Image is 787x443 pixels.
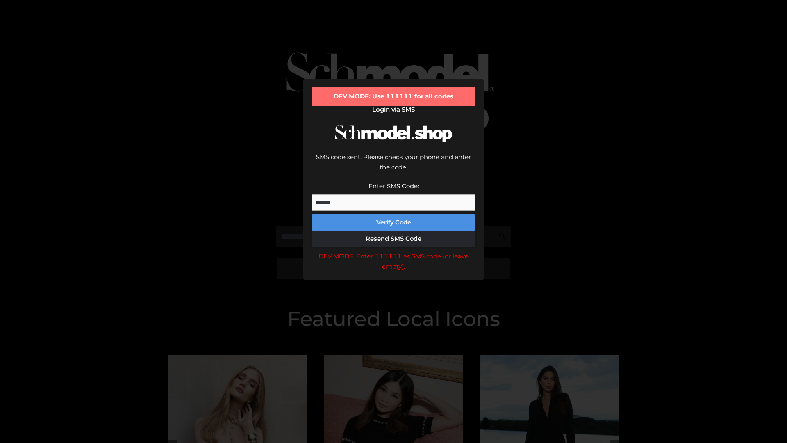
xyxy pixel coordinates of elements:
button: Verify Code [312,214,475,231]
div: DEV MODE: Enter 111111 as SMS code (or leave empty). [312,251,475,272]
button: Resend SMS Code [312,231,475,247]
label: Enter SMS Code: [368,182,419,190]
div: SMS code sent. Please check your phone and enter the code. [312,152,475,181]
img: Schmodel Logo [332,117,455,150]
h2: Login via SMS [312,106,475,113]
div: DEV MODE: Use 111111 for all codes [312,87,475,106]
